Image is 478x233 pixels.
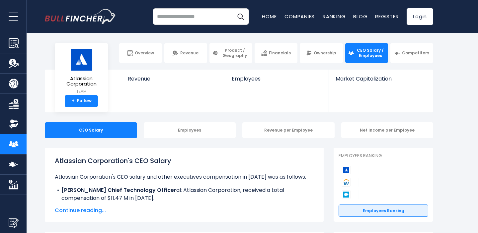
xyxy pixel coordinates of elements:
span: Atlassian Corporation [60,76,103,87]
a: Go to homepage [45,9,116,24]
b: [PERSON_NAME] Chief Technology Officer [61,186,176,194]
a: Home [262,13,277,20]
img: Ownership [9,119,19,129]
img: Workday competitors logo [342,178,351,187]
h1: Atlassian Corporation's CEO Salary [55,156,314,166]
p: Atlassian Corporation's CEO salary and other executives compensation in [DATE] was as follows: [55,173,314,181]
span: Employees [232,76,322,82]
a: Login [407,8,433,25]
a: Overview [119,43,162,63]
strong: + [71,98,75,104]
img: Salesforce competitors logo [342,190,351,199]
span: Overview [135,50,154,56]
p: Employees Ranking [339,153,428,159]
span: Continue reading... [55,206,314,214]
img: bullfincher logo [45,9,116,24]
span: Revenue [128,76,218,82]
a: +Follow [65,95,98,107]
a: Financials [255,43,297,63]
a: Ranking [323,13,345,20]
a: Atlassian Corporation TEAM [60,48,103,95]
div: Employees [144,122,236,138]
div: Revenue per Employee [242,122,335,138]
a: Revenue [121,70,225,93]
a: Revenue [164,43,207,63]
span: Market Capitalization [336,76,426,82]
button: Search [232,8,249,25]
a: Companies [284,13,315,20]
div: CEO Salary [45,122,137,138]
a: Register [375,13,399,20]
a: Employees Ranking [339,204,428,217]
a: Blog [353,13,367,20]
span: Ownership [314,50,336,56]
div: Net Income per Employee [341,122,434,138]
span: Revenue [180,50,199,56]
a: Product / Geography [209,43,252,63]
img: Atlassian Corporation competitors logo [342,166,351,174]
span: Competitors [402,50,429,56]
span: Financials [269,50,291,56]
a: Employees [225,70,328,93]
span: CEO Salary / Employees [356,48,385,58]
a: Competitors [390,43,433,63]
li: at Atlassian Corporation, received a total compensation of $11.47 M in [DATE]. [55,186,314,202]
small: TEAM [60,88,103,94]
a: Ownership [300,43,343,63]
a: CEO Salary / Employees [345,43,388,63]
span: Product / Geography [220,48,249,58]
a: Market Capitalization [329,70,433,93]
